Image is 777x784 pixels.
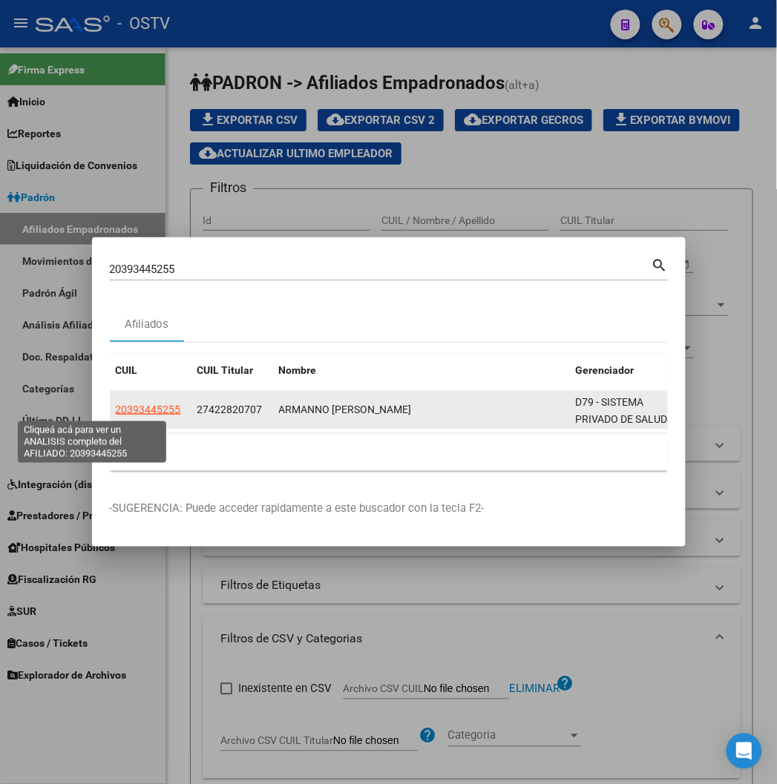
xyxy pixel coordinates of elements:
p: -SUGERENCIA: Puede acceder rapidamente a este buscador con la tecla F2- [110,501,668,518]
div: Afiliados [125,316,168,333]
span: Gerenciador [576,364,635,376]
span: 20393445255 [116,403,181,415]
div: Open Intercom Messenger [727,734,762,769]
span: 27422820707 [197,403,263,415]
div: 1 total [110,434,668,471]
datatable-header-cell: Gerenciador [570,355,682,386]
datatable-header-cell: Nombre [273,355,570,386]
div: ARMANNO [PERSON_NAME] [279,401,564,418]
span: Nombre [279,364,317,376]
datatable-header-cell: CUIL Titular [191,355,273,386]
span: D79 - SISTEMA PRIVADO DE SALUD S.A (Medicenter) [576,396,668,442]
span: CUIL [116,364,138,376]
mat-icon: search [652,255,669,273]
span: CUIL Titular [197,364,254,376]
datatable-header-cell: CUIL [110,355,191,386]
